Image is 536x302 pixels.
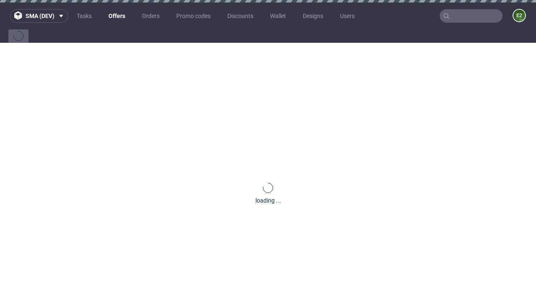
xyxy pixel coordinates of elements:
button: sma (dev) [10,9,68,23]
div: loading ... [255,196,281,205]
a: Discounts [222,9,258,23]
span: sma (dev) [26,13,54,19]
a: Designs [298,9,328,23]
figcaption: e2 [513,10,525,21]
a: Offers [103,9,130,23]
a: Wallet [265,9,291,23]
a: Promo codes [171,9,216,23]
a: Orders [137,9,165,23]
a: Users [335,9,360,23]
a: Tasks [72,9,97,23]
